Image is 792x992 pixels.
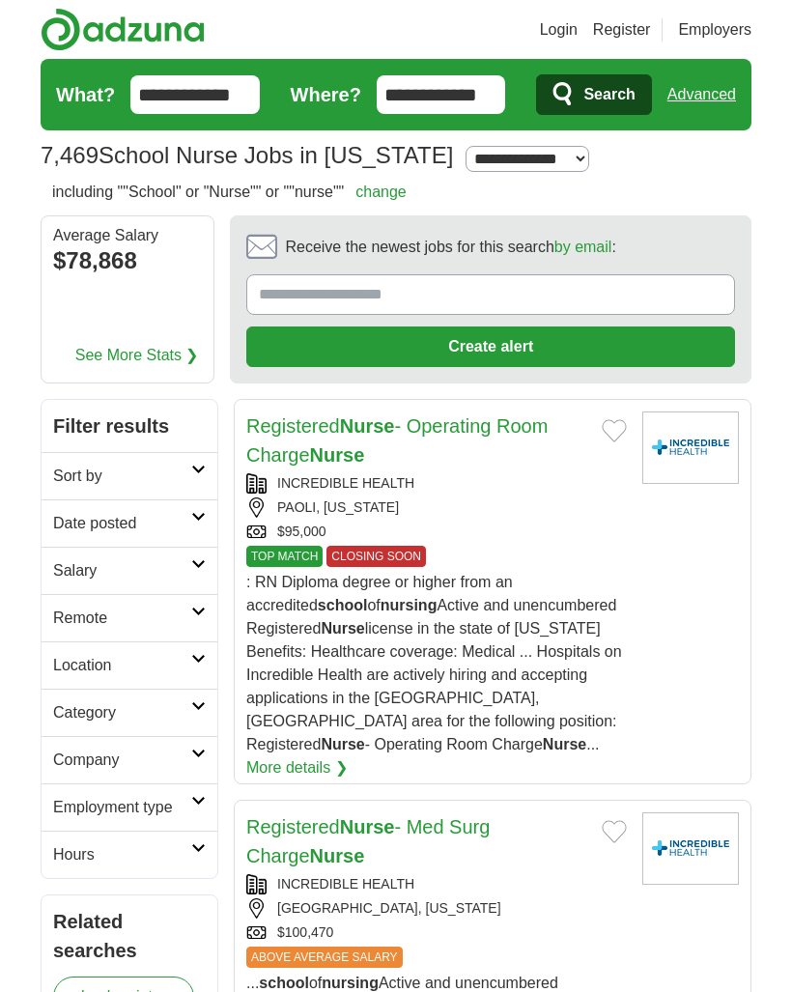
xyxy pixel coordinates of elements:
a: Remote [42,594,217,641]
h2: Related searches [53,907,206,965]
h2: Date posted [53,512,191,535]
a: RegisteredNurse- Operating Room ChargeNurse [246,415,548,466]
strong: Nurse [340,415,395,437]
a: Employers [678,18,751,42]
strong: nursing [322,975,379,991]
h2: Sort by [53,465,191,488]
div: $95,000 [246,522,627,542]
h2: Employment type [53,796,191,819]
a: Date posted [42,499,217,547]
label: Where? [291,80,361,109]
a: RegisteredNurse- Med Surg ChargeNurse [246,816,490,866]
strong: nursing [381,597,438,613]
strong: Nurse [321,620,364,637]
h2: including ""School" or "Nurse"" or ""nurse"" [52,181,407,204]
strong: school [259,975,309,991]
a: See More Stats ❯ [75,344,199,367]
h2: Category [53,701,191,724]
strong: school [318,597,368,613]
h2: Salary [53,559,191,582]
strong: Nurse [321,736,364,752]
h2: Hours [53,843,191,866]
img: Company logo [642,411,739,484]
a: More details ❯ [246,756,348,779]
a: Hours [42,831,217,878]
h2: Company [53,749,191,772]
a: Category [42,689,217,736]
a: Login [540,18,578,42]
span: TOP MATCH [246,546,323,567]
a: Employment type [42,783,217,831]
button: Add to favorite jobs [602,419,627,442]
div: $78,868 [53,243,202,278]
a: Sort by [42,452,217,499]
span: Receive the newest jobs for this search : [285,236,615,259]
span: : RN Diploma degree or higher from an accredited of Active and unencumbered Registered license in... [246,574,622,752]
a: Company [42,736,217,783]
a: by email [554,239,612,255]
a: Register [593,18,651,42]
a: Advanced [667,75,736,114]
button: Search [536,74,651,115]
strong: Nurse [543,736,586,752]
div: $100,470 [246,922,627,943]
label: What? [56,80,115,109]
strong: Nurse [340,816,395,837]
div: INCREDIBLE HEALTH [246,473,627,494]
h2: Location [53,654,191,677]
button: Create alert [246,326,735,367]
strong: Nurse [310,845,365,866]
img: Adzuna logo [41,8,205,51]
div: [GEOGRAPHIC_DATA], [US_STATE] [246,898,627,919]
button: Add to favorite jobs [602,820,627,843]
div: PAOLI, [US_STATE] [246,497,627,518]
a: Location [42,641,217,689]
img: Company logo [642,812,739,885]
div: INCREDIBLE HEALTH [246,874,627,894]
span: ABOVE AVERAGE SALARY [246,947,403,968]
h2: Remote [53,607,191,630]
span: Search [583,75,635,114]
a: Salary [42,547,217,594]
span: CLOSING SOON [326,546,426,567]
strong: Nurse [310,444,365,466]
h2: Filter results [42,400,217,452]
div: Average Salary [53,228,202,243]
h1: School Nurse Jobs in [US_STATE] [41,142,453,168]
span: 7,469 [41,138,99,173]
a: change [355,184,407,200]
